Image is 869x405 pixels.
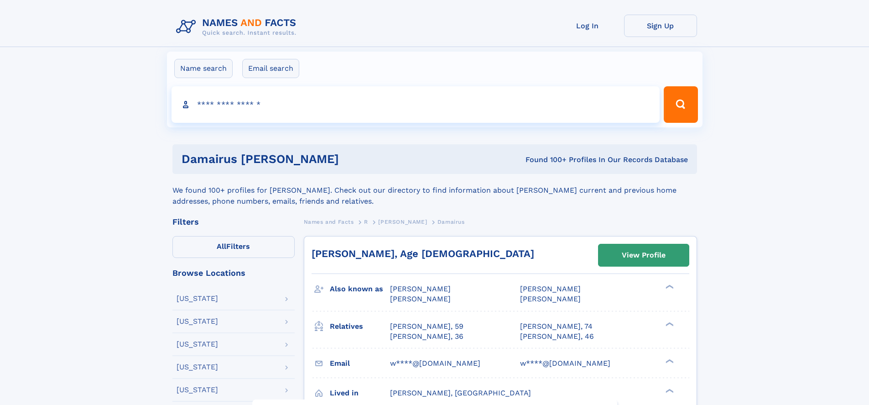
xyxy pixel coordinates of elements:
input: search input [172,86,660,123]
h3: Relatives [330,319,390,334]
label: Name search [174,59,233,78]
span: [PERSON_NAME], [GEOGRAPHIC_DATA] [390,389,531,397]
div: ❯ [663,321,674,327]
h3: Lived in [330,385,390,401]
div: [US_STATE] [177,318,218,325]
div: ❯ [663,284,674,290]
span: [PERSON_NAME] [520,295,581,303]
div: We found 100+ profiles for [PERSON_NAME]. Check out our directory to find information about [PERS... [172,174,697,207]
span: [PERSON_NAME] [520,284,581,293]
a: Log In [551,15,624,37]
span: [PERSON_NAME] [390,295,451,303]
div: [US_STATE] [177,363,218,371]
a: [PERSON_NAME], 59 [390,321,463,331]
a: [PERSON_NAME] [378,216,427,227]
span: All [217,242,226,251]
span: R [364,219,368,225]
label: Email search [242,59,299,78]
a: R [364,216,368,227]
button: Search Button [664,86,697,123]
div: Filters [172,218,295,226]
a: [PERSON_NAME], 74 [520,321,593,331]
span: Damairus [437,219,465,225]
h3: Also known as [330,281,390,297]
h3: Email [330,356,390,371]
div: ❯ [663,388,674,394]
a: View Profile [598,244,689,266]
div: ❯ [663,358,674,364]
div: Browse Locations [172,269,295,277]
div: [US_STATE] [177,341,218,348]
label: Filters [172,236,295,258]
h1: Damairus [PERSON_NAME] [182,153,432,165]
a: [PERSON_NAME], Age [DEMOGRAPHIC_DATA] [312,248,534,259]
div: Found 100+ Profiles In Our Records Database [432,155,688,165]
a: Names and Facts [304,216,354,227]
div: [US_STATE] [177,295,218,302]
span: [PERSON_NAME] [378,219,427,225]
img: Logo Names and Facts [172,15,304,39]
div: View Profile [622,245,666,266]
a: [PERSON_NAME], 36 [390,331,463,342]
div: [US_STATE] [177,386,218,394]
a: Sign Up [624,15,697,37]
a: [PERSON_NAME], 46 [520,331,594,342]
span: [PERSON_NAME] [390,284,451,293]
